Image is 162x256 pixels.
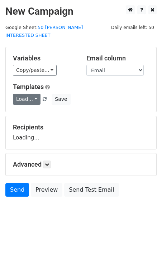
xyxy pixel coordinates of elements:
[64,183,119,197] a: Send Test Email
[5,25,83,38] small: Google Sheet:
[13,65,57,76] a: Copy/paste...
[5,5,157,18] h2: New Campaign
[13,123,149,142] div: Loading...
[86,54,149,62] h5: Email column
[109,24,157,31] span: Daily emails left: 50
[5,25,83,38] a: 50 [PERSON_NAME] INTERESTED SHEET
[13,54,76,62] h5: Variables
[13,94,40,105] a: Load...
[52,94,70,105] button: Save
[109,25,157,30] a: Daily emails left: 50
[31,183,62,197] a: Preview
[13,161,149,168] h5: Advanced
[5,183,29,197] a: Send
[13,123,149,131] h5: Recipients
[13,83,44,90] a: Templates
